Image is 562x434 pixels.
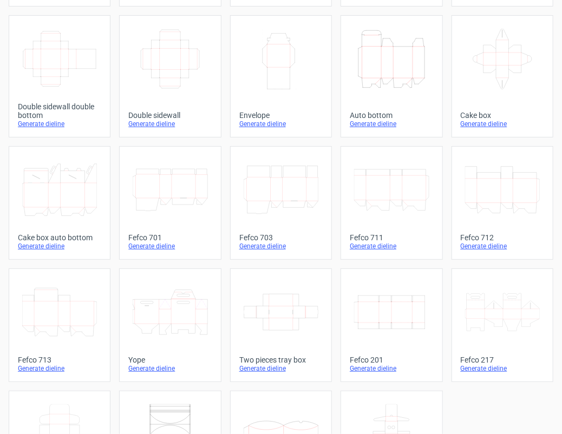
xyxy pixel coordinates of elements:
div: Generate dieline [18,364,101,373]
div: Yope [128,356,212,364]
div: Generate dieline [461,120,544,128]
div: Generate dieline [350,120,433,128]
div: Generate dieline [18,120,101,128]
a: Fefco 201Generate dieline [341,268,442,382]
a: Two pieces tray boxGenerate dieline [230,268,332,382]
a: EnvelopeGenerate dieline [230,15,332,137]
div: Fefco 217 [461,356,544,364]
a: Cake boxGenerate dieline [452,15,553,137]
div: Generate dieline [18,242,101,251]
a: Double sidewallGenerate dieline [119,15,221,137]
a: Cake box auto bottomGenerate dieline [9,146,110,260]
div: Generate dieline [239,242,323,251]
a: Fefco 711Generate dieline [341,146,442,260]
a: Fefco 713Generate dieline [9,268,110,382]
div: Generate dieline [350,364,433,373]
div: Fefco 701 [128,233,212,242]
div: Two pieces tray box [239,356,323,364]
div: Auto bottom [350,111,433,120]
div: Envelope [239,111,323,120]
div: Generate dieline [128,242,212,251]
div: Fefco 712 [461,233,544,242]
a: Auto bottomGenerate dieline [341,15,442,137]
div: Generate dieline [128,120,212,128]
div: Fefco 201 [350,356,433,364]
div: Generate dieline [239,364,323,373]
a: Double sidewall double bottomGenerate dieline [9,15,110,137]
div: Generate dieline [461,364,544,373]
div: Generate dieline [461,242,544,251]
a: Fefco 701Generate dieline [119,146,221,260]
a: YopeGenerate dieline [119,268,221,382]
div: Fefco 713 [18,356,101,364]
a: Fefco 712Generate dieline [452,146,553,260]
div: Cake box auto bottom [18,233,101,242]
a: Fefco 703Generate dieline [230,146,332,260]
div: Double sidewall double bottom [18,102,101,120]
a: Fefco 217Generate dieline [452,268,553,382]
div: Double sidewall [128,111,212,120]
div: Fefco 703 [239,233,323,242]
div: Generate dieline [350,242,433,251]
div: Cake box [461,111,544,120]
div: Generate dieline [128,364,212,373]
div: Fefco 711 [350,233,433,242]
div: Generate dieline [239,120,323,128]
